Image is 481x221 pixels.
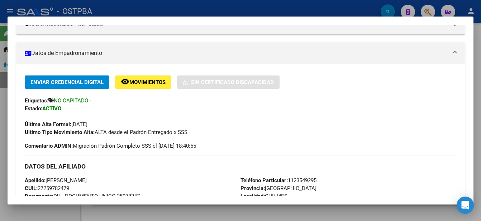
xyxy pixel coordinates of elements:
span: Enviar Credencial Digital [30,79,104,86]
strong: Etiquetas: [25,97,48,104]
mat-panel-title: Datos de Empadronamiento [25,49,448,57]
strong: Comentario ADMIN: [25,143,73,149]
span: Migración Padrón Completo SSS el [DATE] 18:40:55 [25,142,196,150]
span: DU - DOCUMENTO UNICO 25978247 [25,193,140,199]
h3: DATOS DEL AFILIADO [25,162,456,170]
span: Sin Certificado Discapacidad [191,79,274,86]
strong: ACTIVO [42,105,61,112]
span: [GEOGRAPHIC_DATA] [240,185,316,192]
button: Sin Certificado Discapacidad [177,75,280,89]
strong: Ultimo Tipo Movimiento Alta: [25,129,95,135]
button: Movimientos [115,75,171,89]
span: [DATE] [25,121,87,128]
span: Movimientos [129,79,166,86]
strong: Provincia: [240,185,265,192]
strong: Apellido: [25,177,46,184]
mat-expansion-panel-header: Datos de Empadronamiento [16,42,465,64]
button: Enviar Credencial Digital [25,75,109,89]
strong: Última Alta Formal: [25,121,71,128]
div: Open Intercom Messenger [457,197,474,214]
strong: Estado: [25,105,42,112]
strong: Localidad: [240,193,265,199]
strong: Teléfono Particular: [240,177,288,184]
span: NO CAPITADO - [54,97,91,104]
span: 1123549295 [240,177,316,184]
strong: Documento: [25,193,53,199]
span: [PERSON_NAME] [25,177,87,184]
strong: CUIL: [25,185,38,192]
span: QUILMES [240,193,287,199]
span: 27259782479 [25,185,69,192]
mat-icon: remove_red_eye [121,77,129,86]
span: ALTA desde el Padrón Entregado x SSS [25,129,187,135]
